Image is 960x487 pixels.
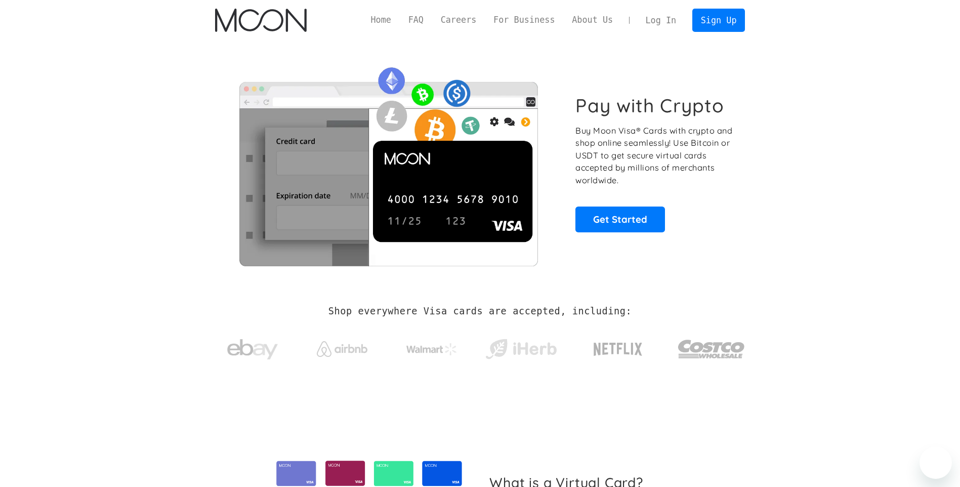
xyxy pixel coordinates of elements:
[215,323,290,371] a: ebay
[920,447,952,479] iframe: Кнопка запуска окна обмена сообщениями
[483,326,559,368] a: iHerb
[215,60,562,266] img: Moon Cards let you spend your crypto anywhere Visa is accepted.
[485,14,563,26] a: For Business
[432,14,485,26] a: Careers
[406,343,457,355] img: Walmart
[678,330,745,368] img: Costco
[483,336,559,362] img: iHerb
[317,341,367,357] img: Airbnb
[678,320,745,373] a: Costco
[362,14,400,26] a: Home
[573,327,663,367] a: Netflix
[575,207,665,232] a: Get Started
[227,334,278,366] img: ebay
[400,14,432,26] a: FAQ
[215,9,307,32] a: home
[637,9,685,31] a: Log In
[304,331,380,362] a: Airbnb
[563,14,621,26] a: About Us
[394,333,469,360] a: Walmart
[692,9,745,31] a: Sign Up
[593,337,643,362] img: Netflix
[575,94,724,117] h1: Pay with Crypto
[575,125,734,187] p: Buy Moon Visa® Cards with crypto and shop online seamlessly! Use Bitcoin or USDT to get secure vi...
[215,9,307,32] img: Moon Logo
[328,306,632,317] h2: Shop everywhere Visa cards are accepted, including:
